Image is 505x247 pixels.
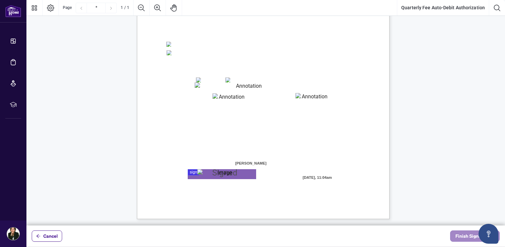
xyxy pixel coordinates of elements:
button: status-iconFinish Signing [450,230,500,242]
span: arrow-left [36,234,41,238]
button: Cancel [32,230,62,242]
button: Open asap [479,224,498,244]
img: Profile Icon [7,227,19,240]
span: Finish Signing [455,231,485,241]
span: Cancel [43,231,58,241]
img: logo [5,5,21,17]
